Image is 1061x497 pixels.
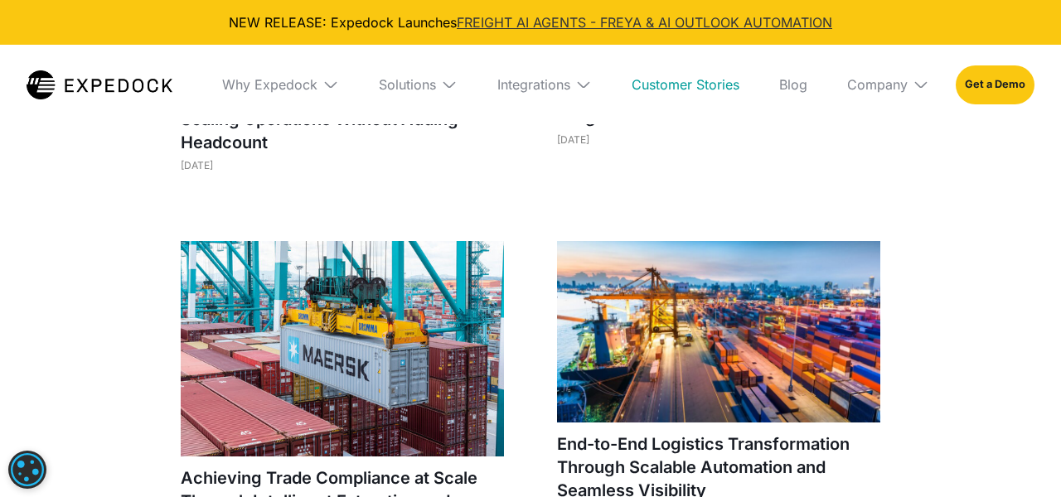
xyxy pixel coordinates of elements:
[497,76,570,93] div: Integrations
[222,76,317,93] div: Why Expedock
[956,65,1034,104] a: Get a Demo
[457,14,832,31] a: FREIGHT AI AGENTS - FREYA & AI OUTLOOK AUTOMATION
[209,45,352,124] div: Why Expedock
[379,76,436,93] div: Solutions
[834,45,942,124] div: Company
[181,159,504,171] div: [DATE]
[778,318,1061,497] iframe: Chat Widget
[766,45,821,124] a: Blog
[778,318,1061,497] div: Widget de chat
[366,45,471,124] div: Solutions
[557,133,880,146] div: [DATE]
[618,45,753,124] a: Customer Stories
[484,45,605,124] div: Integrations
[13,13,1048,31] div: NEW RELEASE: Expedock Launches
[847,76,908,93] div: Company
